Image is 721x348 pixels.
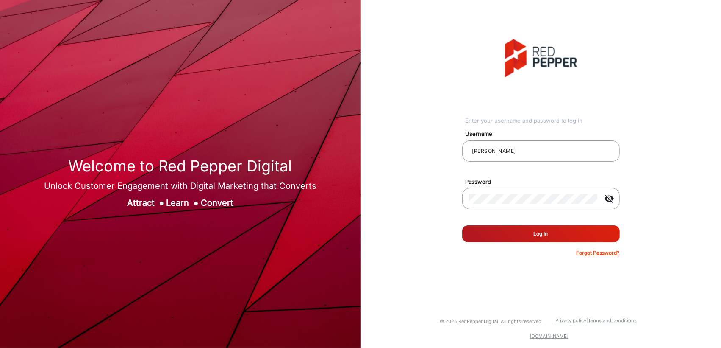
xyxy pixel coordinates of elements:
div: Unlock Customer Engagement with Digital Marketing that Converts [44,180,316,192]
input: Your username [469,146,613,156]
span: ● [194,198,199,208]
div: Attract Learn Convert [44,196,316,209]
button: Log In [462,225,620,242]
a: Privacy policy [556,317,587,323]
small: © 2025 RedPepper Digital. All rights reserved. [440,318,543,324]
mat-label: Username [459,130,629,138]
a: | [587,317,588,323]
a: [DOMAIN_NAME] [530,333,568,339]
img: vmg-logo [505,39,577,77]
a: Terms and conditions [588,317,637,323]
h1: Welcome to Red Pepper Digital [44,157,316,175]
p: Forgot Password? [577,249,620,257]
div: Enter your username and password to log in [465,117,620,125]
mat-label: Password [459,178,629,186]
mat-icon: visibility_off [599,194,620,204]
span: ● [159,198,164,208]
